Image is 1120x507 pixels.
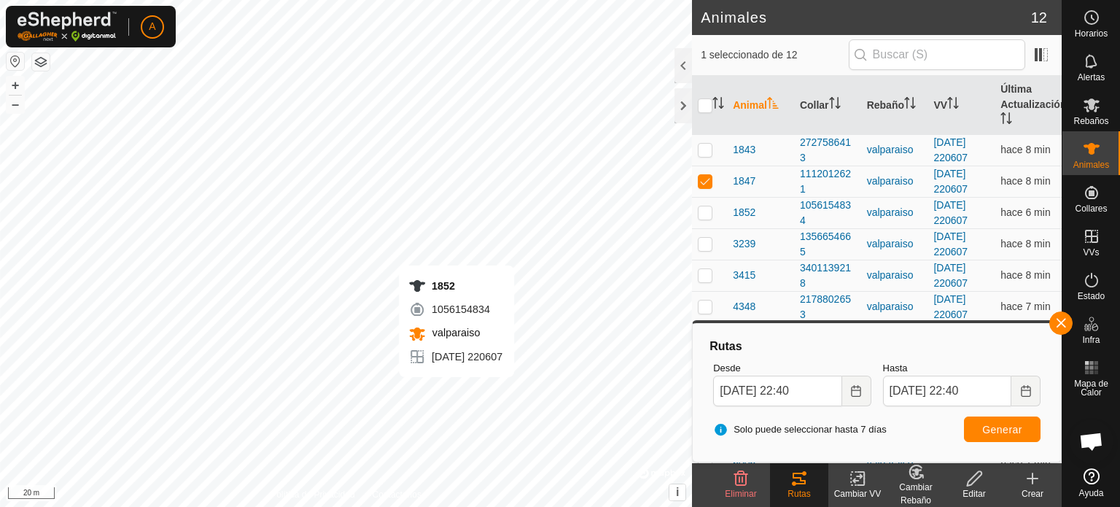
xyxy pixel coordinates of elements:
span: Animales [1073,160,1109,169]
a: [DATE] 220607 [933,262,968,289]
span: Alertas [1078,73,1105,82]
div: valparaiso [867,268,922,283]
th: Collar [794,76,861,135]
span: 1 seleccionado de 12 [701,47,848,63]
span: Generar [982,424,1022,436]
span: valparaiso [429,327,480,338]
span: A [149,19,155,34]
span: 14 sept 2025, 22:32 [1000,269,1050,281]
th: Animal [727,76,794,135]
span: 12 [1031,7,1047,28]
span: Rebaños [1073,117,1108,125]
div: 2178802653 [800,292,855,322]
div: Crear [1003,487,1062,500]
button: Generar [964,417,1041,442]
p-sorticon: Activar para ordenar [947,99,959,111]
div: [DATE] 220607 [408,348,502,365]
label: Desde [713,361,871,376]
div: Cambiar VV [828,487,887,500]
div: 1056154834 [800,198,855,228]
button: Restablecer Mapa [7,53,24,70]
button: + [7,77,24,94]
span: Mapa de Calor [1066,379,1116,397]
button: Capas del Mapa [32,53,50,71]
div: Rutas [770,487,828,500]
th: Última Actualización [995,76,1062,135]
div: 1112012621 [800,166,855,197]
span: i [676,486,679,498]
p-sorticon: Activar para ordenar [904,99,916,111]
span: Collares [1075,204,1107,213]
div: Editar [945,487,1003,500]
th: Rebaño [861,76,928,135]
a: [DATE] 220607 [933,199,968,226]
span: Horarios [1075,29,1108,38]
div: 3401139218 [800,260,855,291]
a: [DATE] 220607 [933,168,968,195]
div: valparaiso [867,299,922,314]
div: 1056154834 [408,301,502,318]
div: Rutas [707,338,1046,355]
span: 14 sept 2025, 22:32 [1000,238,1050,249]
span: 14 sept 2025, 22:32 [1000,144,1050,155]
div: valparaiso [867,142,922,158]
button: Choose Date [842,376,871,406]
span: 4348 [733,299,755,314]
a: Política de Privacidad [271,488,354,501]
p-sorticon: Activar para ordenar [767,99,779,111]
span: Ayuda [1079,489,1104,498]
div: 1852 [408,277,502,295]
div: valparaiso [867,174,922,189]
button: i [669,484,685,500]
a: [DATE] 220607 [933,293,968,320]
span: 1843 [733,142,755,158]
span: VVs [1083,248,1099,257]
h2: Animales [701,9,1031,26]
div: Cambiar Rebaño [887,481,945,507]
button: Choose Date [1011,376,1041,406]
span: 1847 [733,174,755,189]
span: 14 sept 2025, 22:32 [1000,175,1050,187]
span: 14 sept 2025, 22:34 [1000,206,1050,218]
th: VV [927,76,995,135]
span: Solo puede seleccionar hasta 7 días [713,422,887,437]
a: Contáctenos [373,488,421,501]
a: [DATE] 220607 [933,136,968,163]
button: – [7,96,24,113]
div: valparaiso [867,205,922,220]
p-sorticon: Activar para ordenar [712,99,724,111]
div: Chat abierto [1070,419,1113,463]
span: 14 sept 2025, 22:33 [1000,301,1050,312]
a: [DATE] 220607 [933,231,968,258]
span: Estado [1078,292,1105,301]
p-sorticon: Activar para ordenar [829,99,841,111]
label: Hasta [883,361,1041,376]
span: 3239 [733,236,755,252]
div: 1356654665 [800,229,855,260]
p-sorticon: Activar para ordenar [1000,115,1012,126]
span: 1852 [733,205,755,220]
div: valparaiso [867,236,922,252]
span: Eliminar [725,489,756,499]
input: Buscar (S) [849,39,1025,70]
div: 2727586413 [800,135,855,166]
span: Infra [1082,336,1100,344]
a: Ayuda [1062,463,1120,503]
span: 3415 [733,268,755,283]
img: Logo Gallagher [17,12,117,42]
